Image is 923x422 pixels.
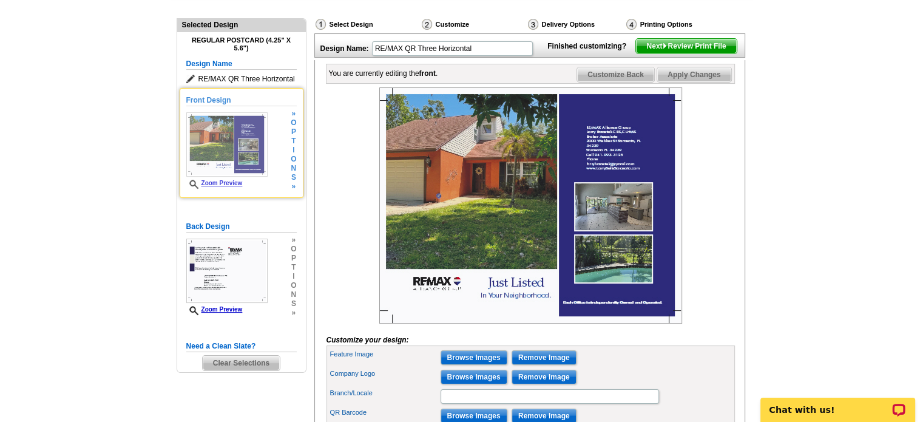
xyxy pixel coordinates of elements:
div: Delivery Options [527,18,625,30]
img: Printing Options & Summary [626,19,637,30]
span: o [291,245,296,254]
div: You are currently editing the . [329,68,438,79]
label: QR Barcode [330,407,439,418]
span: » [291,236,296,245]
span: » [291,182,296,191]
span: n [291,164,296,173]
span: t [291,263,296,272]
input: Remove Image [512,370,576,384]
span: i [291,146,296,155]
span: s [291,173,296,182]
img: button-next-arrow-white.png [662,43,668,49]
input: Browse Images [441,350,507,365]
div: Select Design [314,18,421,33]
i: Customize your design: [326,336,409,344]
span: i [291,272,296,281]
img: Select Design [316,19,326,30]
span: Customize Back [577,67,654,82]
strong: Design Name: [320,44,369,53]
a: Zoom Preview [186,180,243,186]
a: Zoom Preview [186,306,243,313]
label: Company Logo [330,369,439,379]
iframe: LiveChat chat widget [752,384,923,422]
b: front [419,69,436,78]
img: Z18901053_00001_2.jpg [186,239,268,303]
span: o [291,118,296,128]
span: Clear Selections [203,356,280,370]
h5: Back Design [186,221,297,233]
span: s [291,299,296,308]
div: Printing Options [625,18,733,30]
label: Branch/Locale [330,388,439,398]
span: t [291,137,296,146]
img: Z18901053_00001_1.jpg [379,87,682,324]
input: Browse Images [441,370,507,384]
span: Apply Changes [657,67,731,82]
span: p [291,128,296,137]
span: » [291,109,296,118]
span: » [291,308,296,318]
span: p [291,254,296,263]
img: Customize [422,19,432,30]
div: Selected Design [177,19,306,30]
span: n [291,290,296,299]
strong: Finished customizing? [547,42,634,50]
span: RE/MAX QR Three Horizontal [186,73,297,85]
img: Z18901053_00001_1.jpg [186,112,268,177]
h5: Design Name [186,58,297,70]
input: Remove Image [512,350,576,365]
h5: Front Design [186,95,297,106]
h4: Regular Postcard (4.25" x 5.6") [186,36,297,52]
div: Customize [421,18,527,33]
span: o [291,281,296,290]
span: Next Review Print File [636,39,736,53]
h5: Need a Clean Slate? [186,341,297,352]
span: o [291,155,296,164]
img: Delivery Options [528,19,538,30]
label: Feature Image [330,349,439,359]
